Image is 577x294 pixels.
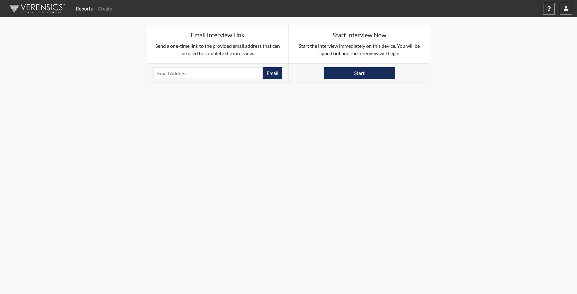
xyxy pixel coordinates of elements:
[153,31,282,39] h5: Email Interview Link
[324,67,395,79] button: Start
[263,67,282,79] button: Email
[295,31,424,39] h5: Start Interview Now
[153,42,282,57] p: Send a one-time link to the provided email address that can be used to complete the interview.
[153,67,263,79] input: Email Address
[295,42,424,57] p: Start the interview immediately on this device. You will be signed out and the interview will begin.
[73,2,95,15] a: Reports
[95,2,115,15] a: Create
